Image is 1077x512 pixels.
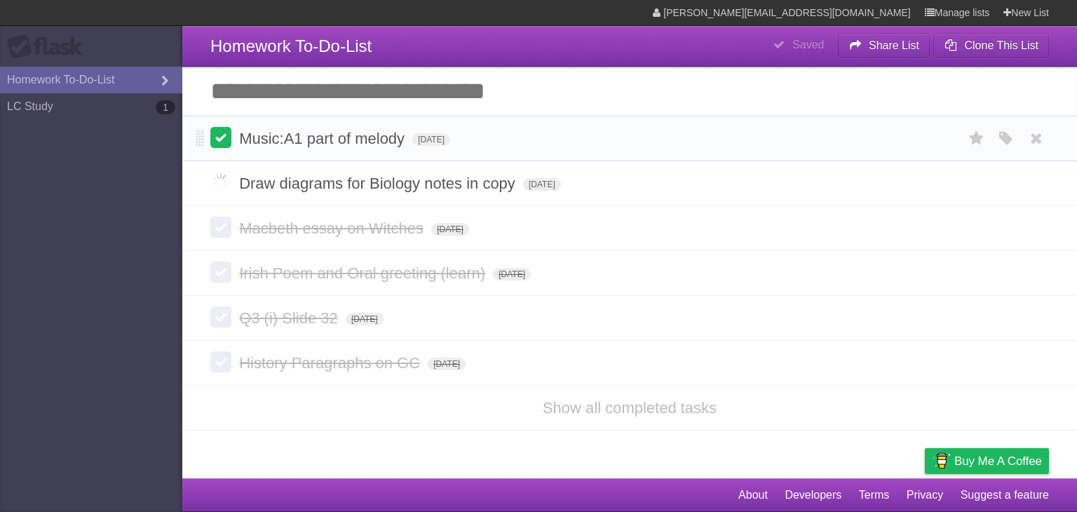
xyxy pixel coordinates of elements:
[210,36,372,55] span: Homework To-Do-List
[346,313,384,325] span: [DATE]
[156,100,175,114] b: 1
[869,39,919,51] b: Share List
[523,178,561,191] span: [DATE]
[907,482,943,508] a: Privacy
[738,482,768,508] a: About
[239,220,427,237] span: Macbeth essay on Witches
[859,482,890,508] a: Terms
[210,172,231,193] label: Done
[964,39,1038,51] b: Clone This List
[239,264,489,282] span: Irish Poem and Oral greeting (learn)
[239,354,424,372] span: History Paragraphs on GC
[932,449,951,473] img: Buy me a coffee
[954,449,1042,473] span: Buy me a coffee
[493,268,531,281] span: [DATE]
[210,217,231,238] label: Done
[210,351,231,372] label: Done
[210,127,231,148] label: Done
[961,482,1049,508] a: Suggest a feature
[7,34,91,60] div: Flask
[925,448,1049,474] a: Buy me a coffee
[838,33,930,58] button: Share List
[239,309,341,327] span: Q3 (i) Slide 32
[239,130,408,147] span: Music:A1 part of melody
[792,39,824,50] b: Saved
[412,133,450,146] span: [DATE]
[428,358,466,370] span: [DATE]
[239,175,519,192] span: Draw diagrams for Biology notes in copy
[543,399,717,417] a: Show all completed tasks
[963,127,990,150] label: Star task
[933,33,1049,58] button: Clone This List
[210,262,231,283] label: Done
[210,306,231,328] label: Done
[431,223,469,236] span: [DATE]
[785,482,841,508] a: Developers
